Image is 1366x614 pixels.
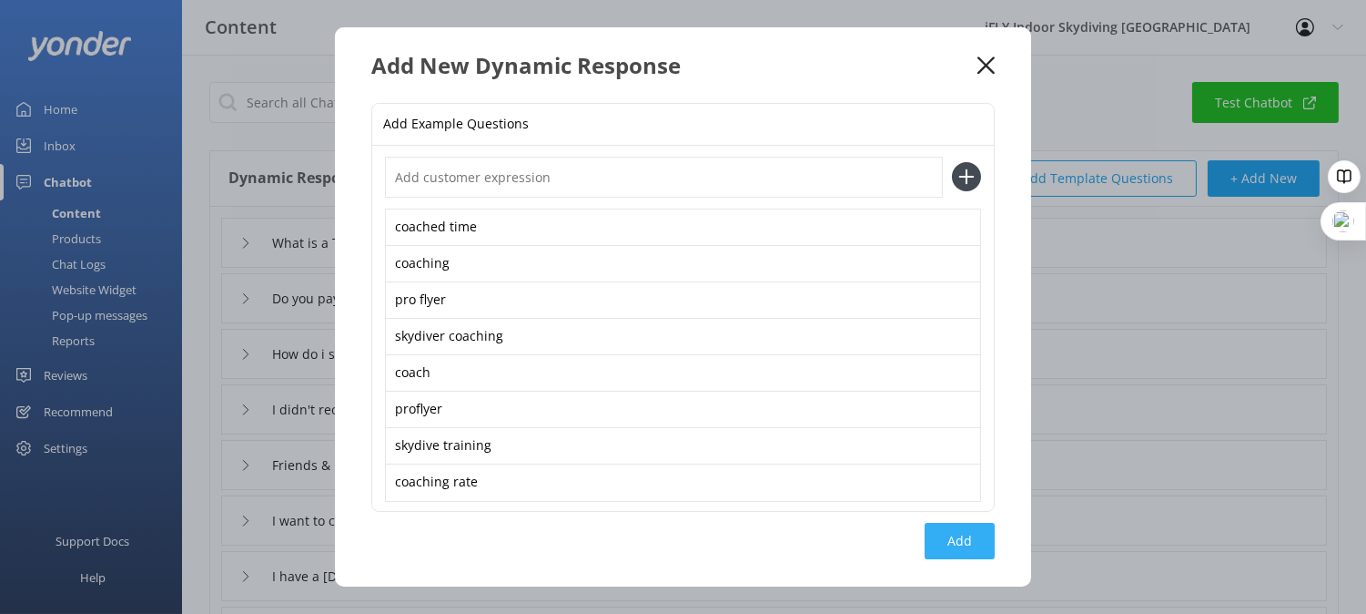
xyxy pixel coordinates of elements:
button: Add [925,523,995,559]
div: coach [385,354,981,393]
div: coached time [385,209,981,247]
p: Add Example Questions [383,104,529,145]
div: coaching [385,245,981,283]
div: proflyer [385,391,981,429]
div: skydive training [385,427,981,466]
button: Close [977,56,995,75]
div: skydiver coaching [385,318,981,356]
div: coaching rate [385,464,981,502]
div: Add New Dynamic Response [371,50,977,80]
input: Add customer expression [385,157,943,198]
div: pro flyer [385,281,981,320]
